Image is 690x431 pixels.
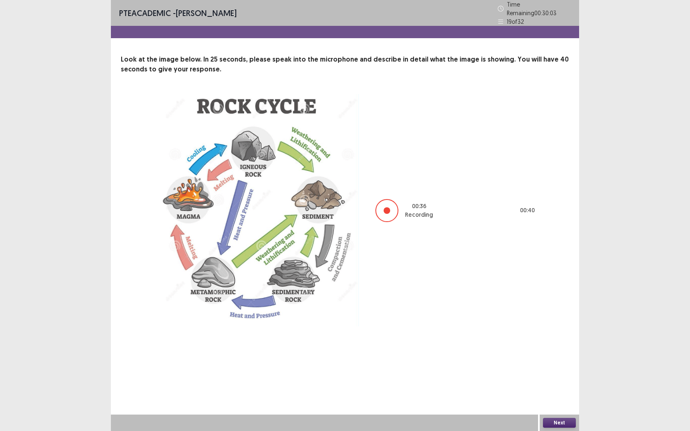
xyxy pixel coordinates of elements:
[121,55,569,74] p: Look at the image below. In 25 seconds, please speak into the microphone and describe in detail w...
[119,8,171,18] span: PTE academic
[520,206,535,215] p: 00 : 40
[543,418,576,428] button: Next
[154,94,359,327] img: image-description
[119,7,237,19] p: - [PERSON_NAME]
[405,211,433,219] p: Recording
[507,17,524,26] p: 19 of 32
[412,202,426,211] p: 00 : 36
